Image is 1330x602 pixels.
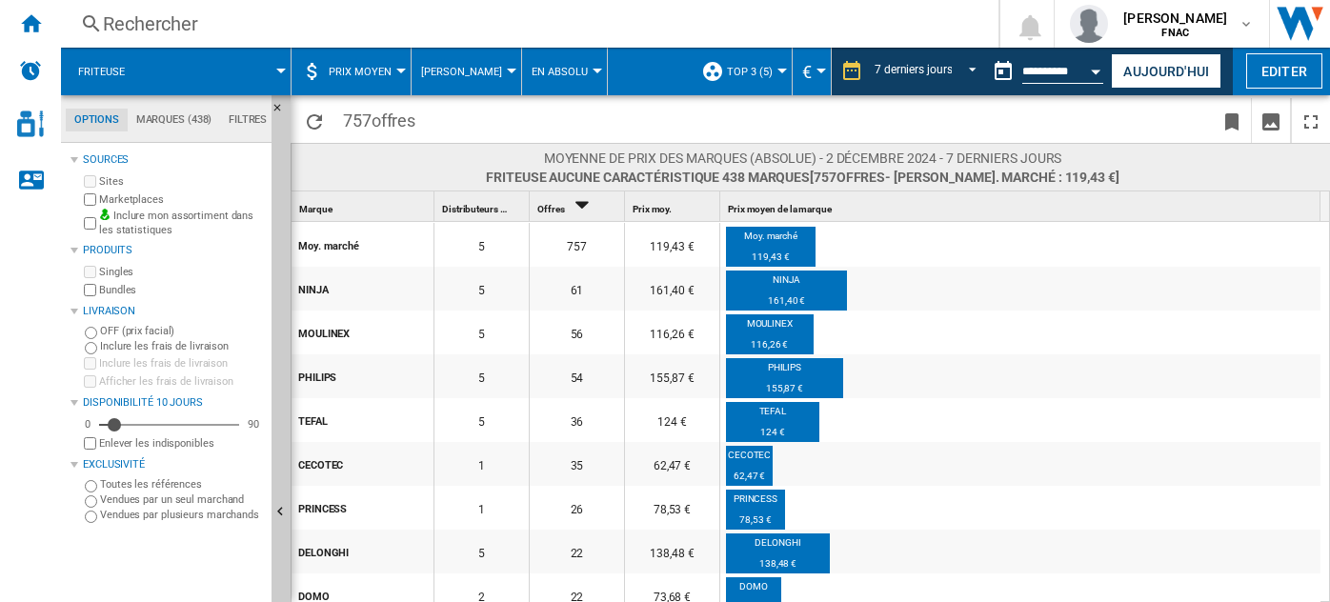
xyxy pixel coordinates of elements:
label: Vendues par un seul marchand [100,492,264,507]
div: Distributeurs Sort None [438,191,529,221]
button: Prix moyen [329,48,401,95]
img: cosmetic-logo.svg [17,110,44,137]
div: 1 [434,486,529,530]
div: 5 [434,311,529,354]
div: Disponibilité 10 Jours [83,395,264,411]
input: Singles [84,266,96,278]
div: Moy. marché [726,230,816,249]
div: Exclusivité [83,457,264,472]
label: Enlever les indisponibles [99,436,264,451]
span: € [802,62,812,82]
div: 138,48 € [625,530,719,573]
input: Toutes les références [85,480,97,492]
span: Marque [299,204,332,214]
div: Rechercher [103,10,949,37]
div: TEFAL [298,400,433,440]
span: offres [836,170,885,185]
div: 119,43 € [625,223,719,267]
div: 757 [530,223,624,267]
span: - [PERSON_NAME]. marché : 119,43 € [885,170,1116,185]
button: En Absolu [532,48,597,95]
div: Livraison [83,304,264,319]
input: Vendues par un seul marchand [85,495,97,508]
button: [PERSON_NAME] [421,48,512,95]
label: Inclure mon assortiment dans les statistiques [99,209,264,238]
label: Bundles [99,283,264,297]
img: alerts-logo.svg [19,59,42,82]
div: Prix moyen [301,48,401,95]
div: 5 [434,530,529,573]
div: TEFAL [726,405,819,424]
div: Produits [83,243,264,258]
span: Sort Descending [566,204,596,214]
div: Sort None [438,191,529,221]
div: DELONGHI [298,532,433,572]
span: 757 [333,98,425,138]
label: Vendues par plusieurs marchands [100,508,264,522]
button: Créer un favoris [1213,98,1251,143]
div: PHILIPS [298,356,433,396]
div: 22 [530,530,624,573]
div: Prix moy. Sort None [629,191,719,221]
div: 35 [530,442,624,486]
div: 36 [530,398,624,442]
div: PRINCESS [298,488,433,528]
button: Masquer [272,95,294,130]
button: Friteuse [78,48,144,95]
md-select: REPORTS.WIZARD.STEPS.REPORT.STEPS.REPORT_OPTIONS.PERIOD: 7 derniers jours [873,56,984,88]
div: 26 [530,486,624,530]
img: mysite-bg-18x18.png [99,209,111,220]
input: Marketplaces [84,193,96,206]
div: Moy. marché [298,225,433,265]
div: DELONGHI [726,536,830,555]
div: 124 € [726,426,819,445]
div: PHILIPS [726,361,843,380]
div: 161,40 € [726,294,847,313]
input: Afficher les frais de livraison [84,375,96,388]
span: Distributeurs [442,204,498,214]
input: Sites [84,175,96,188]
span: Prix moyen de la marque [728,204,832,214]
div: 90 [243,417,264,431]
div: 54 [530,354,624,398]
div: 138,48 € [726,557,830,576]
button: top 3 (5) [727,48,782,95]
button: Editer [1246,53,1322,89]
div: 116,26 € [726,338,814,357]
div: MOULINEX [726,317,814,336]
label: Singles [99,265,264,279]
div: Friteuse [71,48,281,95]
div: 155,87 € [625,354,719,398]
span: offres [372,110,415,130]
div: 5 [434,267,529,311]
div: NINJA [298,269,433,309]
div: top 3 (5) [701,48,782,95]
div: € [802,48,821,95]
button: Plein écran [1292,98,1330,143]
div: 78,53 € [726,513,785,532]
label: Sites [99,174,264,189]
div: 5 [434,223,529,267]
span: [PERSON_NAME] [421,66,502,78]
button: Télécharger en image [1252,98,1290,143]
div: MOULINEX [298,312,433,352]
div: Sort Descending [534,191,624,221]
div: 62,47 € [625,442,719,486]
div: 5 [434,354,529,398]
span: [PERSON_NAME] [1123,9,1227,28]
input: Bundles [84,284,96,296]
div: Sort None [724,191,1320,221]
div: 124 € [625,398,719,442]
div: CECOTEC [298,444,433,484]
button: Recharger [295,98,333,143]
label: Inclure les frais de livraison [99,356,264,371]
input: Vendues par plusieurs marchands [85,511,97,523]
label: Inclure les frais de livraison [100,339,264,353]
button: Aujourd'hui [1111,53,1221,89]
div: CECOTEC [726,449,773,468]
div: Ce rapport est basé sur une date antérieure à celle d'aujourd'hui. [984,48,1107,95]
label: Marketplaces [99,192,264,207]
span: Moyenne de prix des marques (absolue) - 2 décembre 2024 - 7 derniers jours [486,149,1118,168]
